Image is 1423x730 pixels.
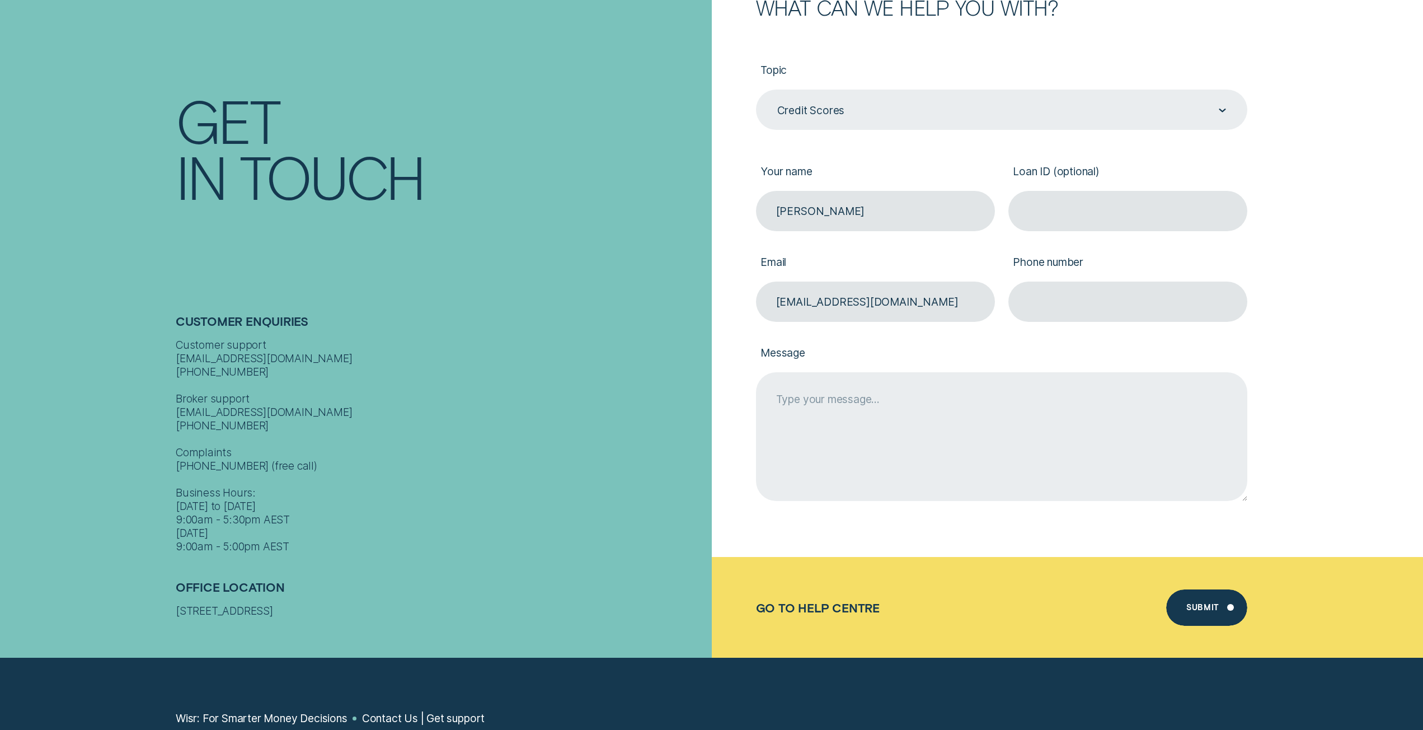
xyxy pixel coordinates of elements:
button: Submit [1166,589,1247,626]
a: Go to Help Centre [756,601,880,615]
div: Customer support [EMAIL_ADDRESS][DOMAIN_NAME] [PHONE_NUMBER] Broker support [EMAIL_ADDRESS][DOMAI... [176,338,705,553]
div: Get [176,92,279,148]
h2: Office Location [176,580,705,604]
div: Touch [239,148,424,204]
div: In [176,148,226,204]
a: Contact Us | Get support [362,712,485,725]
label: Your name [756,153,995,190]
label: Phone number [1008,245,1247,282]
div: [STREET_ADDRESS] [176,604,705,617]
div: Credit Scores [777,104,845,117]
a: Wisr: For Smarter Money Decisions [176,712,347,725]
label: Topic [756,53,1247,90]
label: Message [756,335,1247,372]
label: Loan ID (optional) [1008,153,1247,190]
h1: Get In Touch [176,92,705,204]
label: Email [756,245,995,282]
h2: Customer Enquiries [176,314,705,338]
